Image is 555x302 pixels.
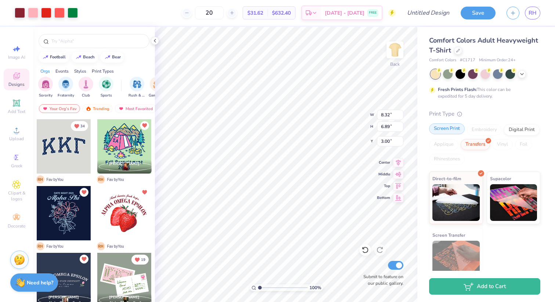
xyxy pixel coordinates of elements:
[128,93,145,98] span: Rush & Bid
[461,139,490,150] div: Transfers
[377,183,390,189] span: Top
[79,77,93,98] button: filter button
[504,124,540,135] div: Digital Print
[109,295,139,300] span: [PERSON_NAME]
[359,273,403,287] label: Submit to feature on our public gallery.
[140,188,149,197] button: Unlike
[118,106,124,111] img: most_fav.gif
[432,175,461,182] span: Direct-to-film
[388,43,402,57] img: Back
[149,93,166,98] span: Game Day
[62,80,70,88] img: Fraternity Image
[128,77,145,98] div: filter for Rush & Bid
[195,6,224,19] input: – –
[479,57,516,63] span: Minimum Order: 24 +
[105,55,110,59] img: trend_line.gif
[429,278,540,295] button: Add to Cart
[82,80,90,88] img: Club Image
[36,175,44,183] span: R H
[40,68,50,74] div: Orgs
[58,93,74,98] span: Fraternity
[429,36,538,55] span: Comfort Colors Adult Heavyweight T-Shirt
[48,295,79,300] span: [PERSON_NAME]
[515,139,532,150] div: Foil
[109,167,139,172] span: ,
[377,172,390,177] span: Middle
[107,177,124,182] span: Fav by You
[50,55,66,59] div: football
[490,175,511,182] span: Supacolor
[80,124,85,128] span: 34
[492,139,513,150] div: Vinyl
[43,55,48,59] img: trend_line.gif
[131,255,149,265] button: Unlike
[109,161,139,166] span: [PERSON_NAME]
[461,7,496,19] button: Save
[525,7,540,19] a: RH
[529,9,537,17] span: RH
[432,241,480,277] img: Screen Transfer
[39,104,80,113] div: Your Org's Fav
[247,9,263,17] span: $31.62
[99,77,113,98] div: filter for Sports
[82,93,90,98] span: Club
[128,77,145,98] button: filter button
[36,242,44,250] span: R H
[429,139,458,150] div: Applique
[72,52,98,63] button: beach
[429,154,465,165] div: Rhinestones
[133,80,141,88] img: Rush & Bid Image
[4,190,29,202] span: Clipart & logos
[429,123,465,134] div: Screen Print
[58,77,74,98] button: filter button
[438,86,528,99] div: This color can be expedited for 5 day delivery.
[460,57,475,63] span: # C1717
[39,52,69,63] button: football
[107,244,124,249] span: Fav by You
[149,77,166,98] div: filter for Game Day
[390,61,400,68] div: Back
[58,77,74,98] div: filter for Fraternity
[432,231,465,239] span: Screen Transfer
[309,284,321,291] span: 100 %
[76,55,81,59] img: trend_line.gif
[41,80,50,88] img: Sorority Image
[429,57,456,63] span: Comfort Colors
[8,109,25,114] span: Add Text
[86,106,91,111] img: trending.gif
[51,37,145,45] input: Try "Alpha"
[71,121,88,131] button: Unlike
[438,87,477,92] strong: Fresh Prints Flash:
[432,184,480,221] img: Direct-to-film
[39,93,52,98] span: Sorority
[11,163,22,169] span: Greek
[9,136,24,142] span: Upload
[55,68,69,74] div: Events
[490,184,537,221] img: Supacolor
[149,77,166,98] button: filter button
[101,93,112,98] span: Sports
[325,9,364,17] span: [DATE] - [DATE]
[467,124,502,135] div: Embroidery
[80,255,88,263] button: Unlike
[99,77,113,98] button: filter button
[80,188,88,197] button: Unlike
[79,77,93,98] div: filter for Club
[38,77,53,98] button: filter button
[101,52,124,63] button: bear
[112,55,121,59] div: bear
[47,177,64,182] span: Fav by You
[153,80,162,88] img: Game Day Image
[38,77,53,98] div: filter for Sorority
[8,223,25,229] span: Decorate
[97,175,105,183] span: R H
[369,10,377,15] span: FREE
[8,54,25,60] span: Image AI
[377,160,390,165] span: Center
[27,279,53,286] strong: Need help?
[83,55,95,59] div: beach
[92,68,114,74] div: Print Types
[377,195,390,200] span: Bottom
[97,242,105,250] span: R H
[82,104,113,113] div: Trending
